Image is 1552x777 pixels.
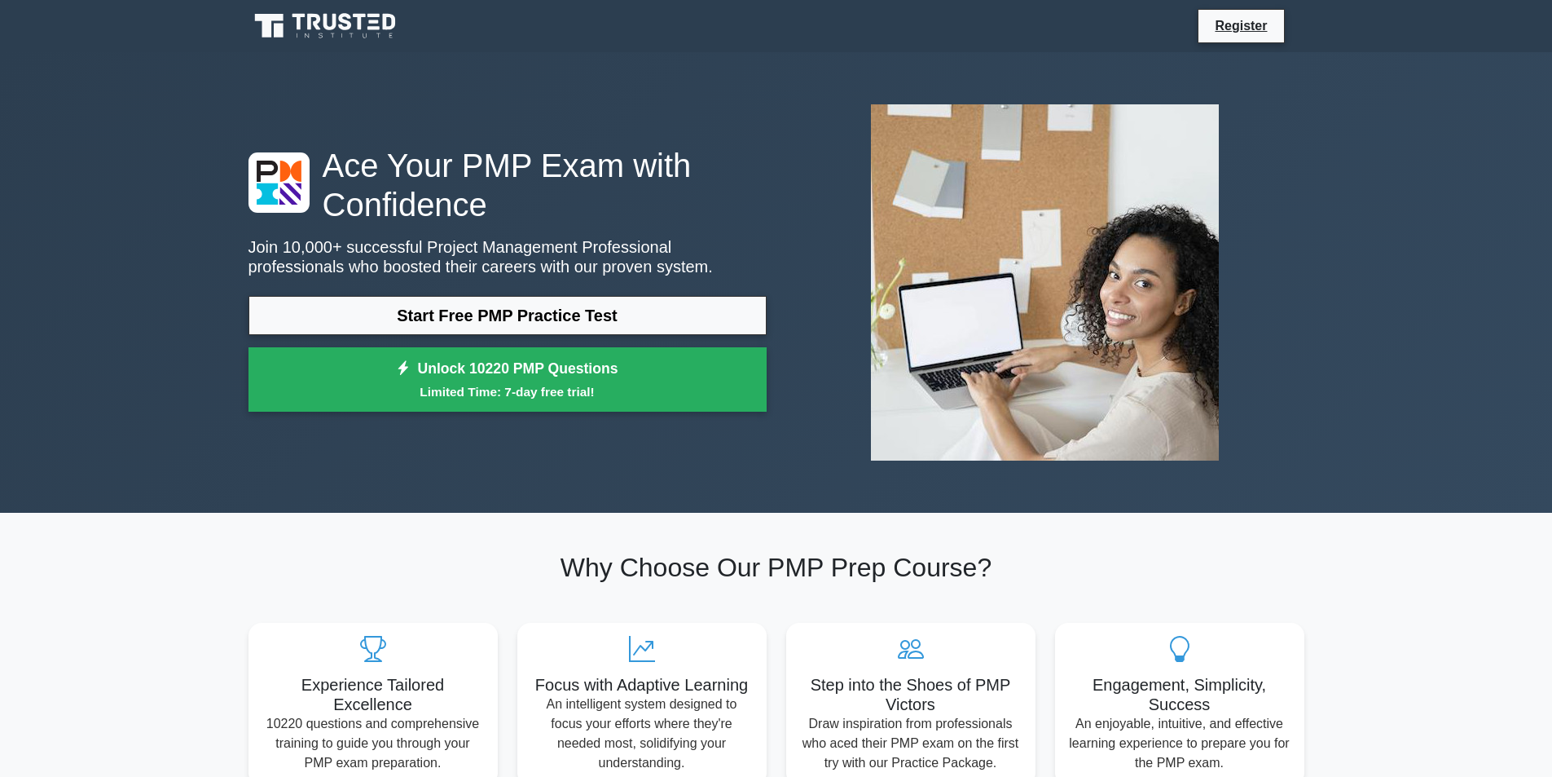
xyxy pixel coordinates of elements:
[269,382,746,401] small: Limited Time: 7-day free trial!
[248,347,767,413] a: Unlock 10220 PMP QuestionsLimited Time: 7-day free trial!
[1068,714,1291,773] p: An enjoyable, intuitive, and effective learning experience to prepare you for the PMP exam.
[530,695,754,773] p: An intelligent system designed to focus your efforts where they're needed most, solidifying your ...
[248,296,767,335] a: Start Free PMP Practice Test
[1068,675,1291,714] h5: Engagement, Simplicity, Success
[248,552,1304,583] h2: Why Choose Our PMP Prep Course?
[262,675,485,714] h5: Experience Tailored Excellence
[248,146,767,224] h1: Ace Your PMP Exam with Confidence
[1205,15,1277,36] a: Register
[530,675,754,695] h5: Focus with Adaptive Learning
[248,237,767,276] p: Join 10,000+ successful Project Management Professional professionals who boosted their careers w...
[799,675,1022,714] h5: Step into the Shoes of PMP Victors
[262,714,485,773] p: 10220 questions and comprehensive training to guide you through your PMP exam preparation.
[799,714,1022,773] p: Draw inspiration from professionals who aced their PMP exam on the first try with our Practice Pa...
